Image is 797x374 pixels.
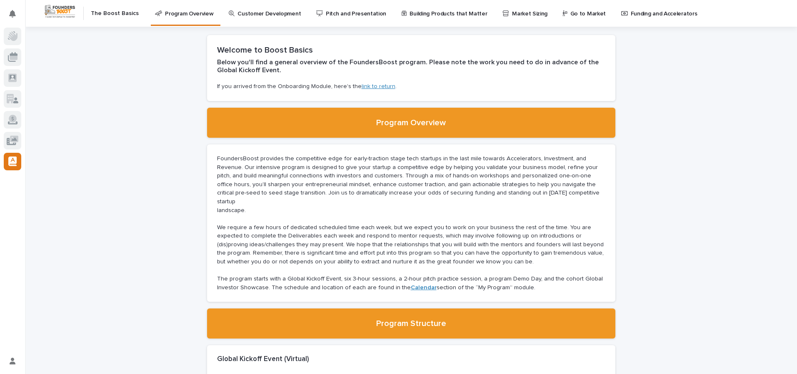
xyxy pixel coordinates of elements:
[217,83,605,91] p: If you arrived from the Onboarding Module, here's the .
[217,154,605,206] p: FoundersBoost provides the competitive edge for early-traction stage tech startups in the last mi...
[217,45,605,55] h2: Welcome to Boost Basics
[217,206,605,215] p: landscape.
[217,223,605,266] p: We require a few hours of dedicated scheduled time each week, but we expect you to work on your b...
[91,10,139,17] h2: The Boost Basics
[4,5,21,23] button: Notifications
[376,118,446,128] h2: Program Overview
[376,318,446,329] h2: Program Structure
[44,4,76,19] img: Workspace Logo
[10,10,21,23] div: Notifications
[217,275,605,292] p: The program starts with a Global Kickoff Event, six 3-hour sessions, a 2-hour pitch practice sess...
[362,83,395,89] a: link to return
[411,285,437,291] a: Calendar
[217,356,309,363] strong: Global Kickoff Event (Virtual)
[217,59,600,73] strong: Below you'll find a general overview of the FoundersBoost program. Please note the work you need ...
